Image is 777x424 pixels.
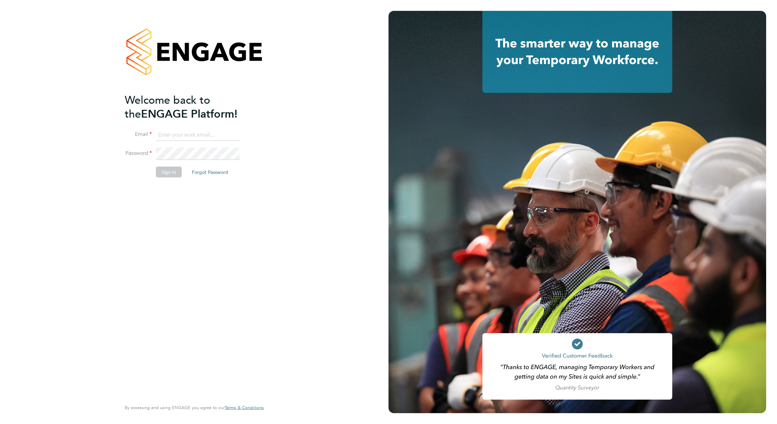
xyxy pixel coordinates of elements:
[225,405,264,410] a: Terms & Conditions
[125,150,152,157] label: Password
[156,129,240,141] input: Enter your work email...
[125,405,264,410] span: By accessing and using ENGAGE you agree to our
[125,93,210,120] span: Welcome back to the
[125,131,152,138] label: Email
[156,167,182,178] button: Sign In
[125,93,257,121] h2: ENGAGE Platform!
[186,167,234,178] button: Forgot Password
